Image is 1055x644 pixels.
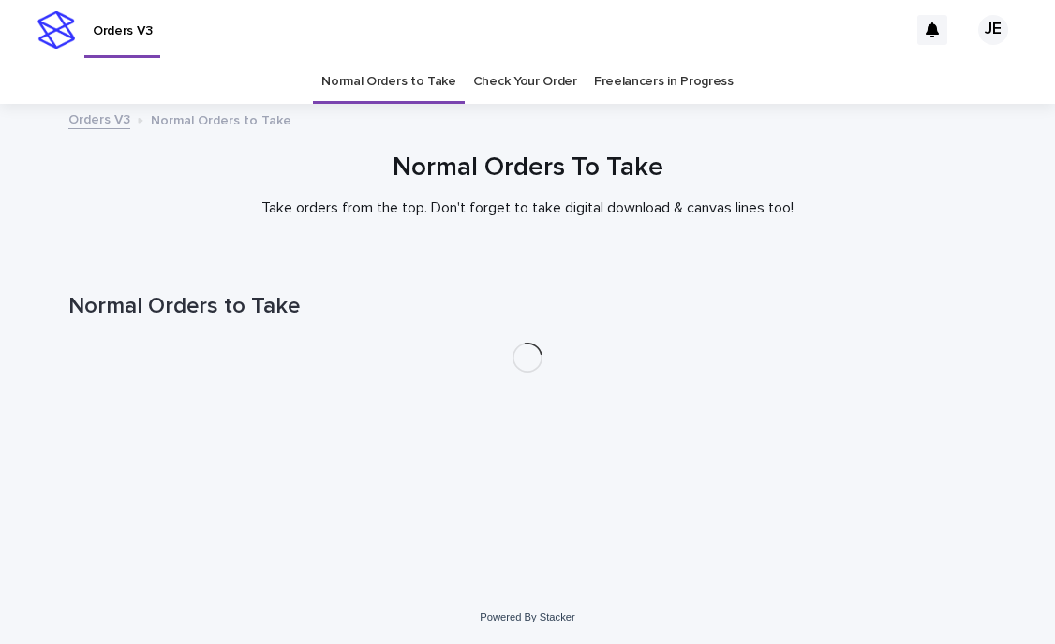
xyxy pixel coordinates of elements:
[978,15,1008,45] div: JE
[473,60,577,104] a: Check Your Order
[153,199,902,217] p: Take orders from the top. Don't forget to take digital download & canvas lines too!
[151,109,291,129] p: Normal Orders to Take
[37,11,75,49] img: stacker-logo-s-only.png
[594,60,734,104] a: Freelancers in Progress
[68,153,987,184] h1: Normal Orders To Take
[321,60,456,104] a: Normal Orders to Take
[68,108,130,129] a: Orders V3
[480,611,574,622] a: Powered By Stacker
[68,293,987,320] h1: Normal Orders to Take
